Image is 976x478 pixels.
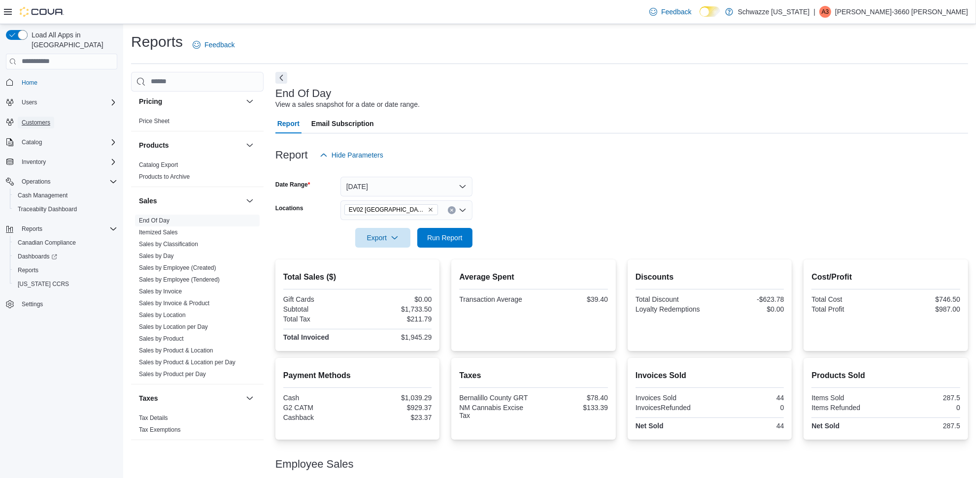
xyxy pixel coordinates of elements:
[139,323,208,330] a: Sales by Location per Day
[131,115,264,131] div: Pricing
[888,422,960,430] div: 287.5
[10,263,121,277] button: Reports
[360,404,432,412] div: $929.37
[332,150,383,160] span: Hide Parameters
[139,217,169,224] span: End Of Day
[459,271,608,283] h2: Average Spent
[360,315,432,323] div: $211.79
[459,206,467,214] button: Open list of options
[139,393,242,403] button: Taxes
[18,176,55,188] button: Operations
[131,215,264,384] div: Sales
[360,333,432,341] div: $1,945.29
[360,305,432,313] div: $1,733.50
[700,6,720,17] input: Dark Mode
[139,253,174,259] a: Sales by Day
[14,278,117,290] span: Washington CCRS
[18,77,41,89] a: Home
[139,426,181,434] span: Tax Exemptions
[22,119,50,127] span: Customers
[139,196,242,206] button: Sales
[417,228,472,248] button: Run Report
[888,404,960,412] div: 0
[14,237,80,249] a: Canadian Compliance
[18,298,117,310] span: Settings
[139,359,236,366] a: Sales by Product & Location per Day
[811,271,960,283] h2: Cost/Profit
[275,458,354,470] h3: Employee Sales
[636,305,708,313] div: Loyalty Redemptions
[712,305,784,313] div: $0.00
[10,236,121,250] button: Canadian Compliance
[18,223,117,235] span: Reports
[14,264,117,276] span: Reports
[18,136,46,148] button: Catalog
[283,404,356,412] div: G2 CATM
[139,217,169,224] a: End Of Day
[448,206,456,214] button: Clear input
[18,76,117,89] span: Home
[139,311,186,319] span: Sales by Location
[360,394,432,402] div: $1,039.29
[360,295,432,303] div: $0.00
[139,300,209,307] a: Sales by Invoice & Product
[283,315,356,323] div: Total Tax
[18,266,38,274] span: Reports
[275,149,308,161] h3: Report
[18,156,117,168] span: Inventory
[428,207,434,213] button: Remove EV02 Far NE Heights from selection in this group
[139,335,184,342] a: Sales by Product
[14,251,61,262] a: Dashboards
[283,295,356,303] div: Gift Cards
[22,178,51,186] span: Operations
[636,271,784,283] h2: Discounts
[636,370,784,382] h2: Invoices Sold
[139,264,216,272] span: Sales by Employee (Created)
[139,228,178,236] span: Itemized Sales
[2,96,121,109] button: Users
[819,6,831,18] div: Angelica-3660 Ortiz
[275,181,310,189] label: Date Range
[822,6,829,18] span: A3
[536,295,608,303] div: $39.40
[189,35,238,55] a: Feedback
[18,156,50,168] button: Inventory
[131,412,264,440] div: Taxes
[139,96,242,106] button: Pricing
[10,202,121,216] button: Traceabilty Dashboard
[139,118,169,125] a: Price Sheet
[139,140,242,150] button: Products
[360,414,432,421] div: $23.37
[139,414,168,421] a: Tax Details
[275,72,287,84] button: Next
[204,40,235,50] span: Feedback
[18,96,117,108] span: Users
[18,253,57,260] span: Dashboards
[10,250,121,263] a: Dashboards
[14,251,117,262] span: Dashboards
[2,222,121,236] button: Reports
[139,96,162,106] h3: Pricing
[2,155,121,169] button: Inventory
[888,305,960,313] div: $987.00
[131,32,183,52] h1: Reports
[139,229,178,236] a: Itemized Sales
[18,117,54,128] a: Customers
[22,98,37,106] span: Users
[459,404,532,419] div: NM Cannabis Excise Tax
[344,204,438,215] span: EV02 Far NE Heights
[139,117,169,125] span: Price Sheet
[2,75,121,90] button: Home
[139,241,198,248] a: Sales by Classification
[2,115,121,129] button: Customers
[661,7,691,17] span: Feedback
[811,404,884,412] div: Items Refunded
[18,116,117,128] span: Customers
[283,333,329,341] strong: Total Invoiced
[636,404,708,412] div: InvoicesRefunded
[888,295,960,303] div: $746.50
[139,370,206,378] span: Sales by Product per Day
[6,71,117,337] nav: Complex example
